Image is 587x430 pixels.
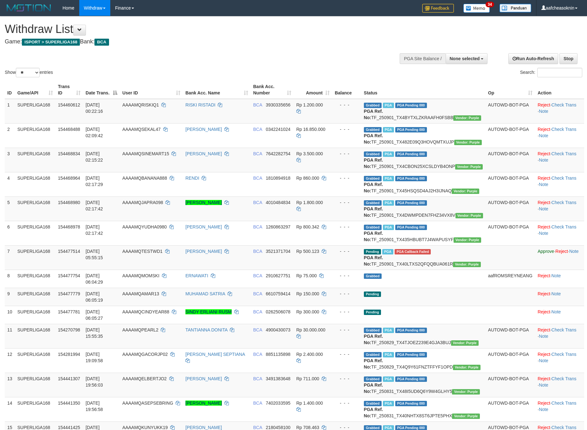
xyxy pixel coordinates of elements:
a: Approve [538,249,554,254]
span: Marked by aafnonsreyleab [383,151,394,157]
td: TF_250901_TX4DWMPDEN7FHZ34VX8V [361,196,486,221]
td: 13 [5,373,15,397]
span: 154477779 [58,291,80,296]
div: - - - [335,224,359,230]
a: Note [539,157,548,163]
span: BCA [253,291,262,296]
span: Marked by aafmaleo [382,249,393,254]
td: TF_250901_TX4CBON25XCSLDYB4ONP [361,148,486,172]
span: AAAAMQAMAR13 [122,291,159,296]
td: AUTOWD-BOT-PGA [486,123,535,148]
span: 154468964 [58,176,80,181]
th: Game/API: activate to sort column ascending [15,81,55,99]
b: PGA Ref. No: [364,109,383,120]
img: Button%20Memo.svg [463,4,490,13]
span: Copy 7642282754 to clipboard [266,151,290,156]
td: SUPERLIGA168 [15,324,55,348]
a: SINDY ERLIANI RUSM [185,309,232,314]
span: Grabbed [364,273,382,279]
td: 11 [5,324,15,348]
b: PGA Ref. No: [364,382,383,394]
a: Check Trans [552,151,577,156]
a: Reject [538,273,550,278]
span: 154477781 [58,309,80,314]
span: 154270798 [58,327,80,332]
th: Date Trans.: activate to sort column descending [83,81,120,99]
td: · [535,288,584,306]
a: TANTIANNA DONITA [185,327,228,332]
div: - - - [335,151,359,157]
a: RENDI [185,176,199,181]
span: Copy 6610759414 to clipboard [266,291,290,296]
span: [DATE] 06:05:19 [86,291,103,303]
a: ERNAWATI [185,273,208,278]
span: Copy 3491383648 to clipboard [266,376,290,381]
a: Check Trans [552,327,577,332]
th: ID [5,81,15,99]
span: BCA [253,327,262,332]
th: Bank Acc. Number: activate to sort column ascending [251,81,294,99]
span: BCA [253,224,262,229]
span: Rp 800.342 [296,224,319,229]
td: 3 [5,148,15,172]
a: [PERSON_NAME] [185,127,222,132]
a: Reject [538,425,550,430]
span: AAAAMQSEKAL47 [122,127,161,132]
span: Grabbed [364,176,382,181]
td: AUTOWD-BOT-PGA [486,172,535,196]
span: 154468834 [58,151,80,156]
div: - - - [335,309,359,315]
a: Note [539,109,548,114]
span: BCA [253,376,262,381]
div: - - - [335,291,359,297]
span: 154441350 [58,401,80,406]
a: [PERSON_NAME] [185,376,222,381]
span: Copy 4010484834 to clipboard [266,200,290,205]
span: Vendor URL: https://trx4.1velocity.biz [455,164,483,170]
td: SUPERLIGA168 [15,397,55,421]
a: Check Trans [552,200,577,205]
a: Reject [538,200,550,205]
span: PGA Pending [395,328,427,333]
span: 34 [486,2,494,7]
span: Copy 0342241024 to clipboard [266,127,290,132]
td: · [535,306,584,324]
span: [DATE] 19:56:58 [86,401,103,412]
span: Copy 3521371704 to clipboard [266,249,290,254]
span: Vendor URL: https://trx4.1velocity.biz [452,189,479,194]
td: SUPERLIGA168 [15,270,55,288]
span: AAAAMQTESTWD1 [122,249,163,254]
b: PGA Ref. No: [364,334,383,345]
a: Check Trans [552,127,577,132]
td: · · [535,196,584,221]
span: Marked by aafchoeunmanni [383,176,394,181]
span: Rp 75.000 [296,273,317,278]
b: PGA Ref. No: [364,358,383,369]
span: [DATE] 02:17:29 [86,176,103,187]
td: AUTOWD-BOT-PGA [486,348,535,373]
span: 154441307 [58,376,80,381]
span: PGA Pending [395,352,427,357]
span: Vendor URL: https://trx4.1velocity.biz [454,237,481,243]
th: Balance [332,81,361,99]
input: Search: [537,68,582,77]
span: Vendor URL: https://trx4.1velocity.biz [452,389,480,395]
span: 154460612 [58,102,80,107]
td: TF_250831_TX48I5UD6Q6Y9W4GLHY5 [361,373,486,397]
span: 154281994 [58,352,80,357]
div: - - - [335,175,359,181]
td: TF_250829_TX4TJOEZ239E4GJA3BUJ [361,324,486,348]
a: Note [539,358,548,363]
span: Rp 500.123 [296,249,319,254]
td: AUTOWD-BOT-PGA [486,196,535,221]
span: Vendor URL: https://trx4.1velocity.biz [453,262,481,267]
td: TF_250831_TX40NHTX8ST6JPTE5PHX [361,397,486,421]
span: Marked by aafnonsreyleab [383,352,394,357]
span: Vendor URL: https://trx4.1velocity.biz [453,365,481,370]
a: [PERSON_NAME] [185,200,222,205]
a: Reject [538,102,550,107]
span: Grabbed [364,225,382,230]
span: AAAAMQPEARL2 [122,327,158,332]
span: Grabbed [364,103,382,108]
span: PGA Pending [395,103,427,108]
